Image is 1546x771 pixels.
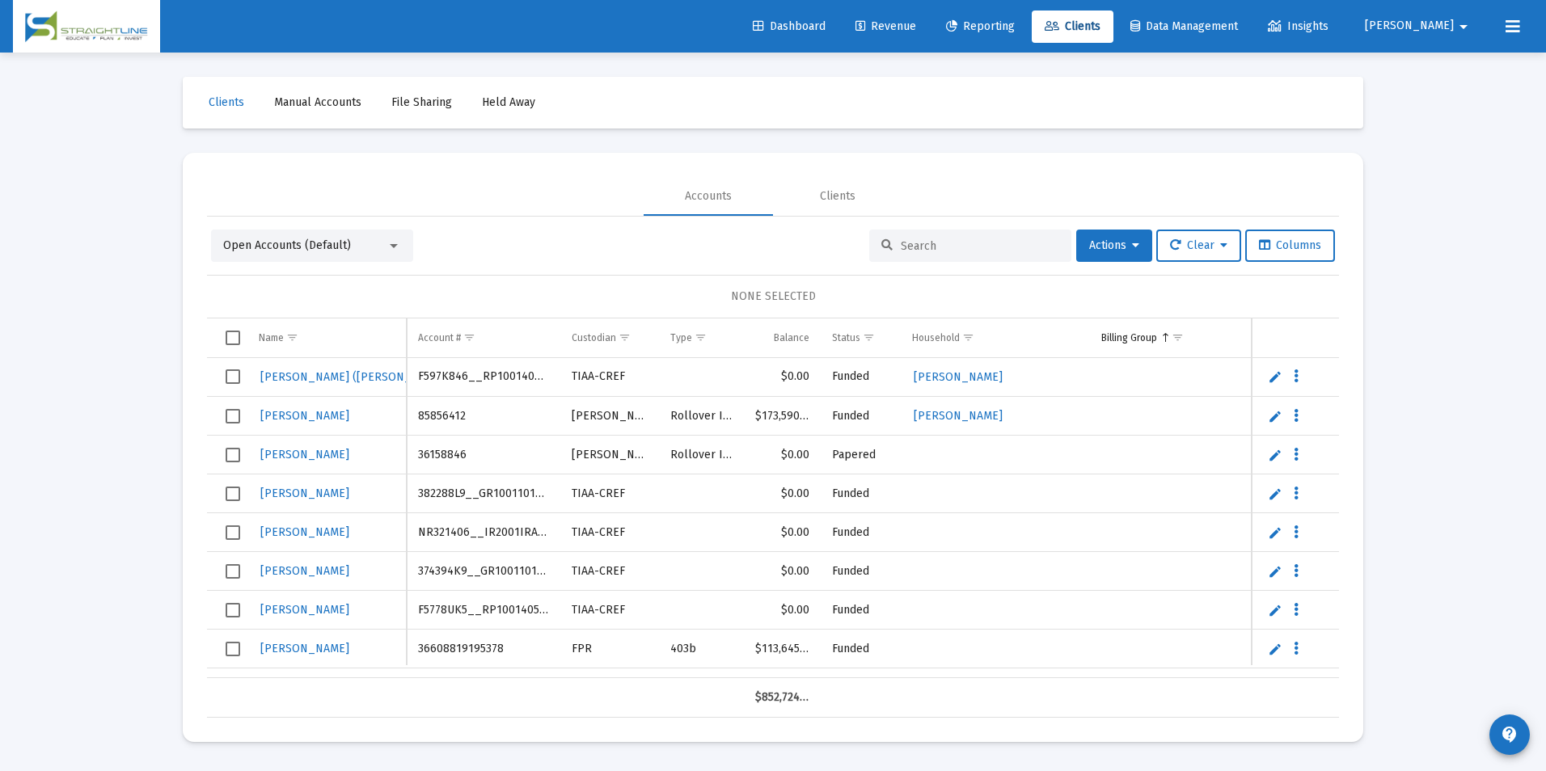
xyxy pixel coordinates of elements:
[560,630,659,668] td: FPR
[260,603,349,617] span: [PERSON_NAME]
[1268,369,1282,384] a: Edit
[1259,238,1321,252] span: Columns
[744,318,821,357] td: Column Balance
[407,668,560,707] td: 30658189
[1076,230,1152,262] button: Actions
[226,331,240,345] div: Select all
[1156,230,1241,262] button: Clear
[259,559,351,583] a: [PERSON_NAME]
[962,331,974,343] span: Show filter options for column 'Household'
[1268,487,1282,501] a: Edit
[259,637,351,660] a: [PERSON_NAME]
[832,525,889,541] div: Funded
[843,11,929,43] a: Revenue
[1170,238,1227,252] span: Clear
[1268,525,1282,540] a: Edit
[863,331,875,343] span: Show filter options for column 'Status'
[226,564,240,579] div: Select row
[901,239,1059,253] input: Search
[407,513,560,552] td: NR321406__IR2001IRA002
[261,86,374,119] a: Manual Accounts
[1268,603,1282,617] a: Edit
[1454,11,1473,43] mat-icon: arrow_drop_down
[25,11,148,43] img: Dashboard
[226,448,240,462] div: Select row
[220,289,1326,305] div: NONE SELECTED
[659,630,744,668] td: 403b
[1500,725,1519,744] mat-icon: contact_support
[260,448,349,461] span: [PERSON_NAME]
[560,513,659,552] td: TIAA-CREF
[740,11,838,43] a: Dashboard
[1090,318,1446,357] td: Column Billing Group
[832,641,889,657] div: Funded
[259,482,351,505] a: [PERSON_NAME]
[260,370,450,384] span: [PERSON_NAME] ([PERSON_NAME])
[407,318,560,357] td: Column Account #
[260,564,349,578] span: [PERSON_NAME]
[259,331,284,344] div: Name
[260,487,349,500] span: [PERSON_NAME]
[469,86,548,119] a: Held Away
[1255,11,1341,43] a: Insights
[482,95,535,109] span: Held Away
[744,630,821,668] td: $113,645.92
[391,95,452,109] span: File Sharing
[260,642,349,655] span: [PERSON_NAME]
[226,603,240,617] div: Select row
[274,95,361,109] span: Manual Accounts
[744,397,821,436] td: $173,590.50
[1268,409,1282,423] a: Edit
[832,602,889,618] div: Funded
[855,19,916,33] span: Revenue
[560,358,659,397] td: TIAA-CREF
[912,365,1004,389] a: [PERSON_NAME]
[914,409,1003,423] span: [PERSON_NAME]
[832,563,889,579] div: Funded
[744,436,821,474] td: $0.00
[259,520,351,544] a: [PERSON_NAME]
[407,630,560,668] td: 36608819195378
[695,331,707,343] span: Show filter options for column 'Type'
[821,318,901,357] td: Column Status
[901,318,1090,357] td: Column Household
[560,318,659,357] td: Column Custodian
[226,525,240,540] div: Select row
[560,591,659,630] td: TIAA-CREF
[912,404,1004,428] a: [PERSON_NAME]
[1345,10,1493,42] button: [PERSON_NAME]
[378,86,465,119] a: File Sharing
[659,318,744,357] td: Column Type
[560,474,659,513] td: TIAA-CREF
[619,331,631,343] span: Show filter options for column 'Custodian'
[560,552,659,591] td: TIAA-CREF
[744,474,821,513] td: $0.00
[744,591,821,630] td: $0.00
[226,487,240,501] div: Select row
[744,513,821,552] td: $0.00
[572,331,616,344] div: Custodian
[1032,11,1113,43] a: Clients
[560,668,659,707] td: [PERSON_NAME]
[207,318,1339,718] div: Data grid
[560,436,659,474] td: [PERSON_NAME]
[259,598,351,621] a: [PERSON_NAME]
[1268,642,1282,656] a: Edit
[659,436,744,474] td: Rollover IRA
[226,369,240,384] div: Select row
[209,95,244,109] span: Clients
[247,318,407,357] td: Column Name
[463,331,475,343] span: Show filter options for column 'Account #'
[259,443,351,466] a: [PERSON_NAME]
[196,86,257,119] a: Clients
[407,552,560,591] td: 374394K9__GR1001101010
[744,358,821,397] td: $0.00
[914,370,1003,384] span: [PERSON_NAME]
[407,591,560,630] td: F5778UK5__RP1001405554
[223,238,351,252] span: Open Accounts (Default)
[744,552,821,591] td: $0.00
[407,436,560,474] td: 36158846
[260,409,349,423] span: [PERSON_NAME]
[1045,19,1100,33] span: Clients
[774,331,809,344] div: Balance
